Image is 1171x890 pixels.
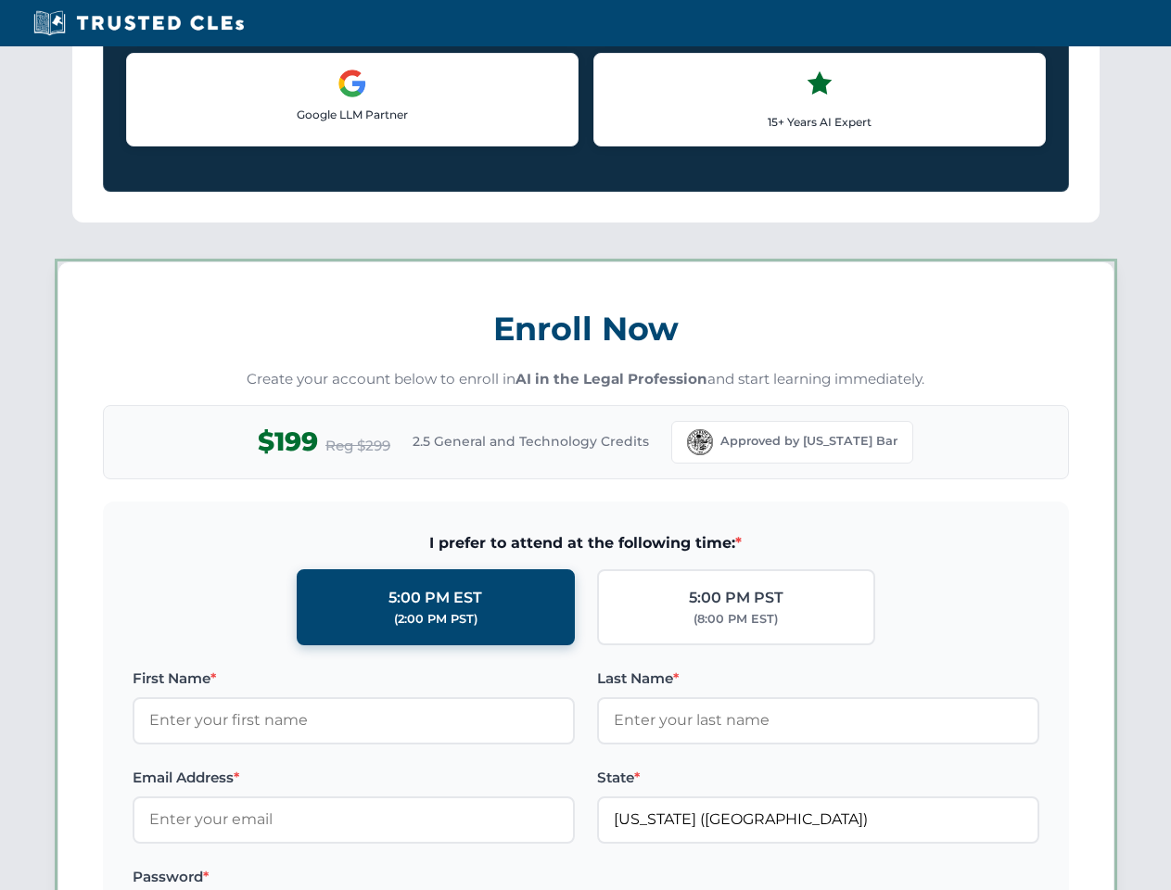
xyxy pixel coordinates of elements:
label: State [597,767,1039,789]
label: Email Address [133,767,575,789]
input: Enter your first name [133,697,575,744]
p: 15+ Years AI Expert [609,113,1030,131]
label: First Name [133,667,575,690]
label: Password [133,866,575,888]
div: 5:00 PM EST [388,586,482,610]
span: $199 [258,421,318,463]
div: (2:00 PM PST) [394,610,477,629]
img: Florida Bar [687,429,713,455]
img: Trusted CLEs [28,9,249,37]
div: 5:00 PM PST [689,586,783,610]
input: Enter your email [133,796,575,843]
input: Enter your last name [597,697,1039,744]
span: I prefer to attend at the following time: [133,531,1039,555]
span: 2.5 General and Technology Credits [413,431,649,451]
img: Google [337,69,367,98]
p: Create your account below to enroll in and start learning immediately. [103,369,1069,390]
p: Google LLM Partner [142,106,563,123]
div: (8:00 PM EST) [694,610,778,629]
h3: Enroll Now [103,299,1069,358]
input: Florida (FL) [597,796,1039,843]
span: Approved by [US_STATE] Bar [720,432,897,451]
strong: AI in the Legal Profession [515,370,707,388]
label: Last Name [597,667,1039,690]
span: Reg $299 [325,435,390,457]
